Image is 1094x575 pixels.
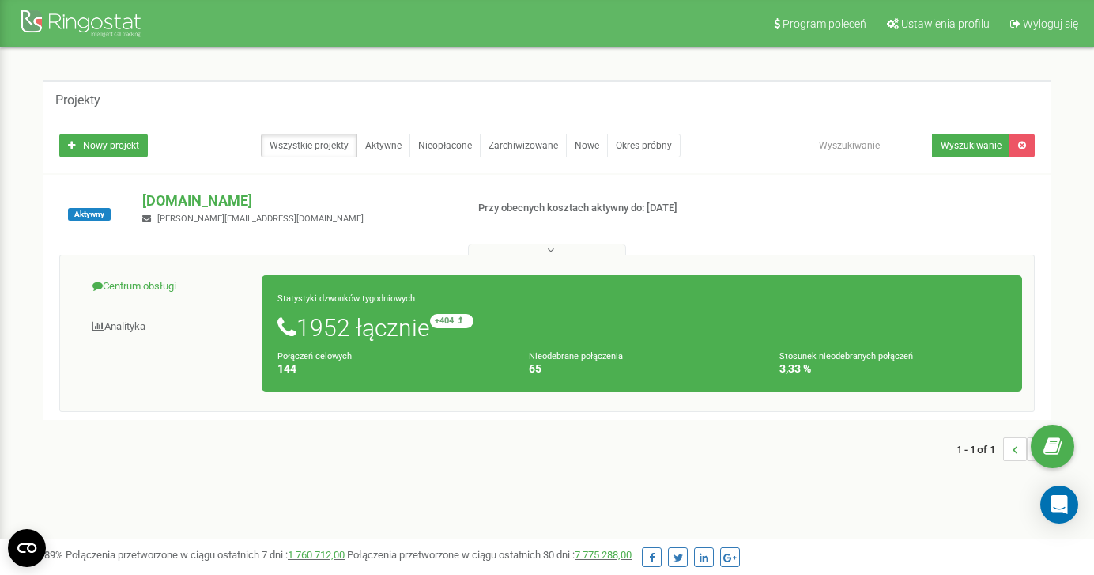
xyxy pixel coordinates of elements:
p: [DOMAIN_NAME] [142,191,451,211]
span: Połączenia przetworzone w ciągu ostatnich 7 dni : [66,549,345,561]
a: Okres próbny [607,134,681,157]
span: [PERSON_NAME][EMAIL_ADDRESS][DOMAIN_NAME] [157,214,364,224]
button: Wyszukiwanie [932,134,1010,157]
small: Stosunek nieodebranych połączeń [779,351,913,361]
a: Centrum obsługi [72,267,262,306]
div: Open Intercom Messenger [1040,486,1078,524]
h4: 3,33 % [779,363,1006,375]
span: Aktywny [68,208,111,221]
a: Nowe [566,134,608,157]
a: 7 775 288,00 [575,549,632,561]
a: Zarchiwizowane [480,134,567,157]
input: Wyszukiwanie [809,134,933,157]
span: Wyloguj się [1023,17,1078,30]
h4: 144 [277,363,504,375]
span: 1 - 1 of 1 [956,437,1003,461]
p: Przy obecnych kosztach aktywny do: [DATE] [478,201,704,216]
small: Nieodebrane połączenia [529,351,623,361]
nav: ... [956,422,1051,477]
a: Analityka [72,308,262,346]
small: Statystyki dzwonków tygodniowych [277,293,415,304]
span: Program poleceń [783,17,866,30]
button: Open CMP widget [8,529,46,567]
a: 1 760 712,00 [288,549,345,561]
h4: 65 [529,363,756,375]
h5: Projekty [55,93,100,108]
a: Aktywne [356,134,410,157]
span: Połączenia przetworzone w ciągu ostatnich 30 dni : [347,549,632,561]
small: +404 [430,314,473,328]
span: Ustawienia profilu [901,17,990,30]
a: Wszystkie projekty [261,134,357,157]
h1: 1952 łącznie [277,314,1006,341]
a: Nowy projekt [59,134,148,157]
small: Połączeń celowych [277,351,352,361]
a: Nieopłacone [409,134,481,157]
